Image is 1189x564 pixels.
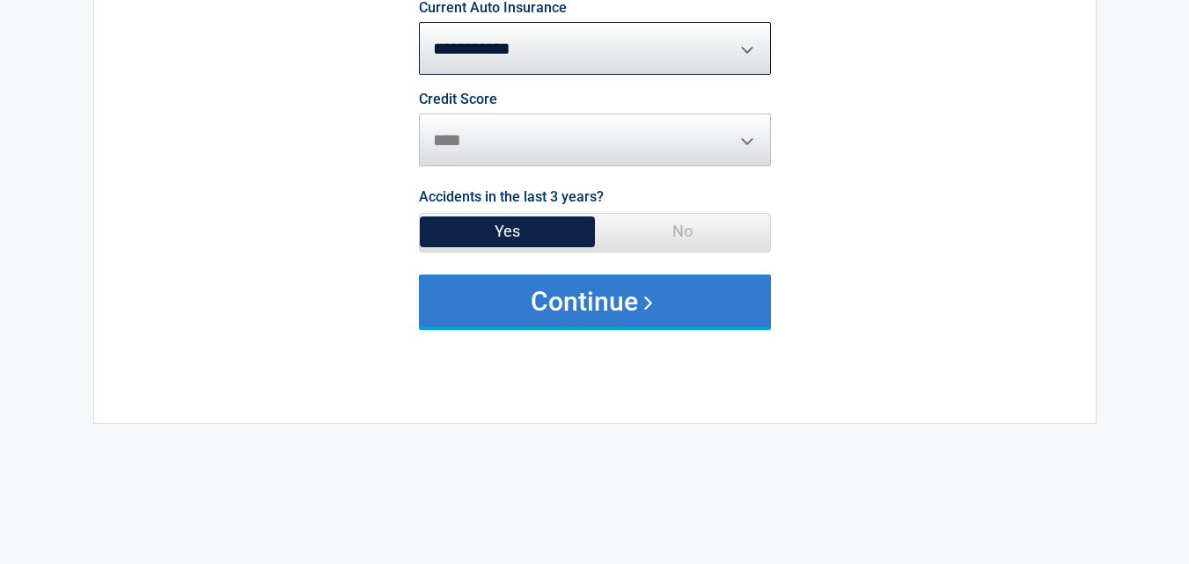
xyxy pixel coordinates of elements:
[419,275,771,327] button: Continue
[419,92,497,106] label: Credit Score
[419,185,604,209] label: Accidents in the last 3 years?
[419,1,567,15] label: Current Auto Insurance
[420,214,595,249] span: Yes
[595,214,770,249] span: No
